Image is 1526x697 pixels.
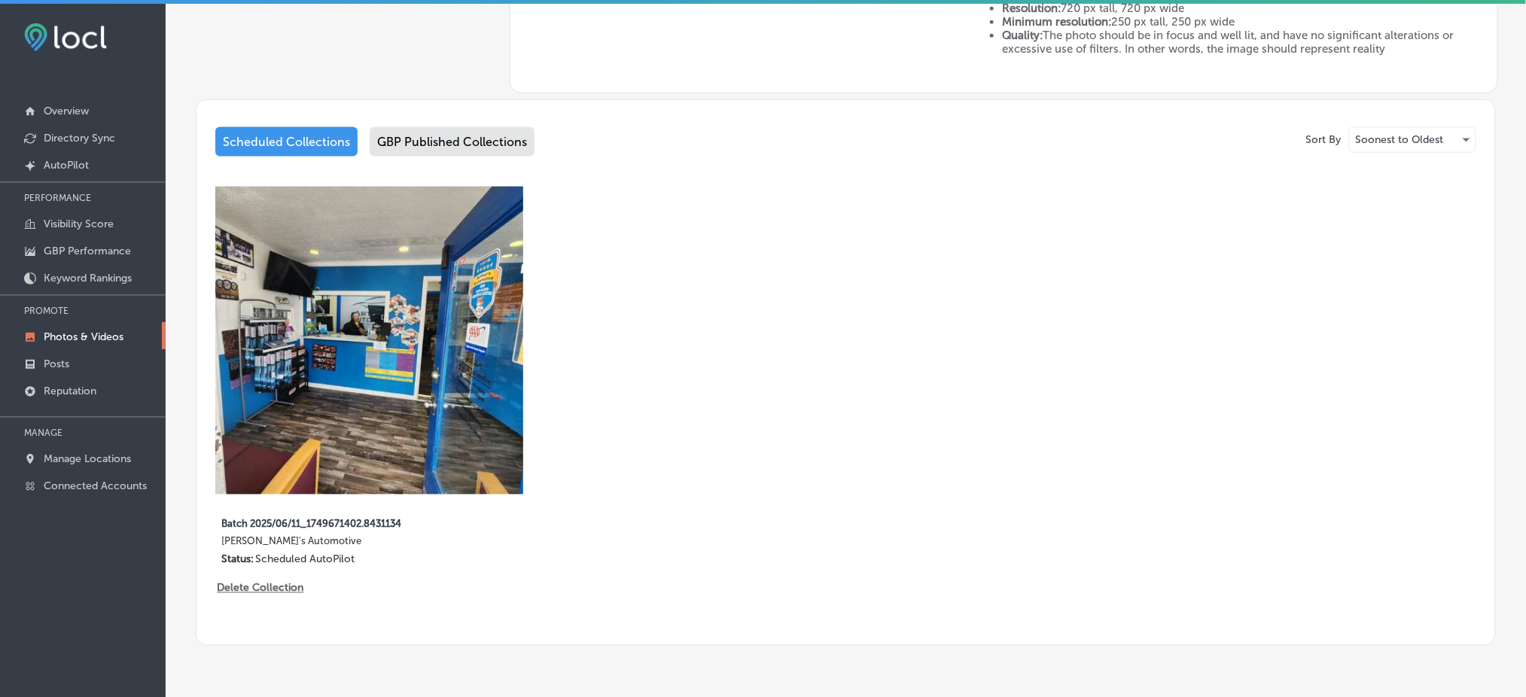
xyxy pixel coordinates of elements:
[217,582,302,595] p: Delete Collection
[1002,2,1478,15] li: 720 px tall, 720 px wide
[44,479,147,492] p: Connected Accounts
[1002,15,1478,29] li: 250 px tall, 250 px wide
[1002,29,1478,56] li: The photo should be in focus and well lit, and have no significant alterations or excessive use o...
[44,330,123,343] p: Photos & Videos
[44,218,114,230] p: Visibility Score
[44,385,96,397] p: Reputation
[255,553,355,566] p: Scheduled AutoPilot
[44,105,89,117] p: Overview
[44,245,131,257] p: GBP Performance
[221,536,450,553] label: [PERSON_NAME]'s Automotive
[44,159,89,172] p: AutoPilot
[370,127,535,157] div: GBP Published Collections
[44,272,132,285] p: Keyword Rankings
[215,127,358,157] div: Scheduled Collections
[1002,2,1061,15] strong: Resolution:
[221,510,450,536] label: Batch 2025/06/11_1749671402.8431134
[1350,128,1476,152] div: Soonest to Oldest
[44,132,115,145] p: Directory Sync
[24,23,107,51] img: fda3e92497d09a02dc62c9cd864e3231.png
[215,187,523,495] img: Collection thumbnail
[1356,132,1444,147] p: Soonest to Oldest
[44,452,131,465] p: Manage Locations
[1002,29,1043,42] strong: Quality:
[1002,15,1111,29] strong: Minimum resolution:
[221,553,254,566] p: Status:
[1306,133,1342,146] p: Sort By
[44,358,69,370] p: Posts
